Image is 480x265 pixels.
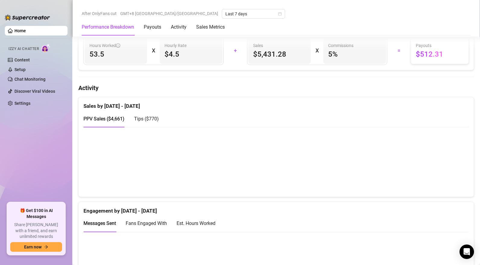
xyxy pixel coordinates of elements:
div: Est. Hours Worked [177,220,215,227]
span: Payouts [416,42,464,49]
a: Chat Monitoring [14,77,45,82]
img: AI Chatter [41,44,51,52]
span: Fans Engaged With [126,220,167,226]
div: Sales by [DATE] - [DATE] [83,97,469,110]
span: Last 7 days [225,9,281,18]
span: Sales [253,42,306,49]
span: Share [PERSON_NAME] with a friend, and earn unlimited rewards [10,222,62,240]
span: 🎁 Get $100 in AI Messages [10,208,62,220]
span: arrow-right [44,245,48,249]
a: Setup [14,67,26,72]
span: After OnlyFans cut [82,9,117,18]
span: $512.31 [416,49,464,59]
div: Performance Breakdown [82,23,134,31]
div: Sales Metrics [196,23,225,31]
div: X [315,46,318,55]
span: Earn now [24,245,42,249]
div: Open Intercom Messenger [460,245,474,259]
article: Commissions [328,42,353,49]
span: Messages Sent [83,220,116,226]
div: Engagement by [DATE] - [DATE] [83,202,469,215]
span: Tips ( $770 ) [134,116,159,122]
span: 53.5 [89,49,142,59]
span: calendar [278,12,282,16]
span: PPV Sales ( $4,661 ) [83,116,124,122]
span: 5 % [328,49,381,59]
span: $4.5 [165,49,217,59]
div: Payouts [144,23,161,31]
a: Settings [14,101,30,106]
span: GMT+8 [GEOGRAPHIC_DATA]/[GEOGRAPHIC_DATA] [120,9,218,18]
div: Activity [171,23,187,31]
h4: Activity [78,84,474,92]
span: info-circle [116,43,120,48]
a: Discover Viral Videos [14,89,55,94]
span: Izzy AI Chatter [8,46,39,52]
img: logo-BBDzfeDw.svg [5,14,50,20]
a: Content [14,58,30,62]
div: X [152,46,155,55]
span: Hours Worked [89,42,120,49]
article: Hourly Rate [165,42,187,49]
span: $5,431.28 [253,49,306,59]
a: Home [14,28,26,33]
div: = [391,46,407,55]
button: Earn nowarrow-right [10,242,62,252]
div: + [227,46,243,55]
